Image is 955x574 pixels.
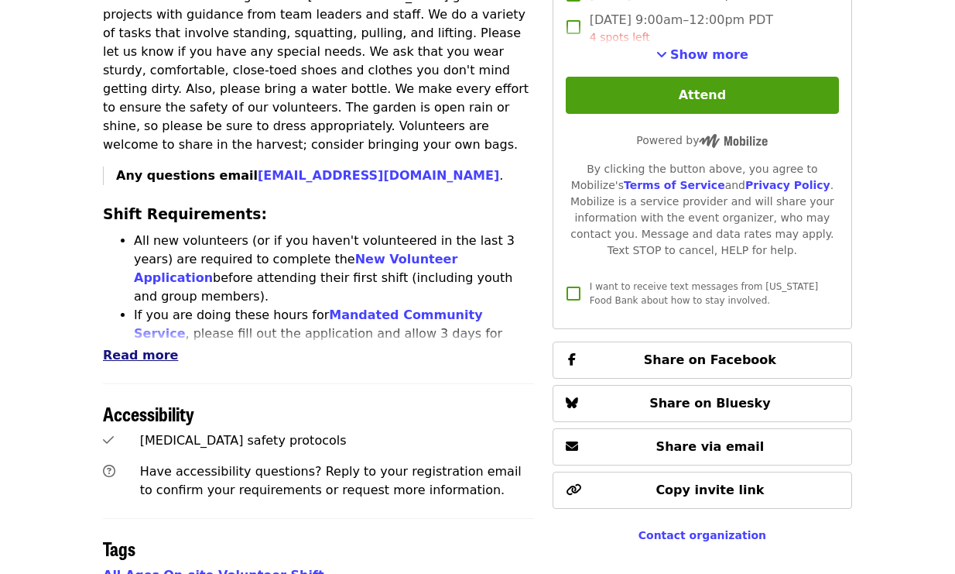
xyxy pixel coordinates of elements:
a: Contact organization [638,529,766,541]
span: Copy invite link [655,483,764,497]
span: Have accessibility questions? Reply to your registration email to confirm your requirements or re... [140,464,522,497]
span: Show more [670,47,748,62]
a: Terms of Service [624,179,725,191]
button: See more timeslots [656,46,748,64]
div: By clicking the button above, you agree to Mobilize's and . Mobilize is a service provider and wi... [566,161,839,259]
i: check icon [103,433,114,448]
li: If you are doing these hours for , please fill out the application and allow 3 days for approval.... [134,306,534,380]
span: Powered by [636,134,768,146]
span: Tags [103,534,135,562]
a: Mandated Community Service [134,308,483,341]
li: All new volunteers (or if you haven't volunteered in the last 3 years) are required to complete t... [134,232,534,306]
i: question-circle icon [103,464,115,479]
span: [DATE] 9:00am–12:00pm PDT [590,11,773,46]
button: Share on Facebook [553,342,852,379]
p: . [116,167,534,185]
div: [MEDICAL_DATA] safety protocols [140,431,534,450]
span: Share on Facebook [644,352,776,367]
span: Accessibility [103,400,194,427]
span: Read more [103,348,178,363]
img: Powered by Mobilize [699,134,768,148]
span: Share via email [656,439,765,454]
span: I want to receive text messages from [US_STATE] Food Bank about how to stay involved. [590,281,818,306]
button: Share on Bluesky [553,385,852,422]
a: [EMAIL_ADDRESS][DOMAIN_NAME] [258,168,499,183]
button: Read more [103,346,178,365]
span: Share on Bluesky [649,396,771,411]
strong: Shift Requirements: [103,206,267,222]
span: 4 spots left [590,31,650,43]
button: Copy invite link [553,472,852,509]
a: Privacy Policy [745,179,830,191]
button: Share via email [553,428,852,466]
strong: Any questions email [116,168,499,183]
button: Attend [566,77,839,114]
